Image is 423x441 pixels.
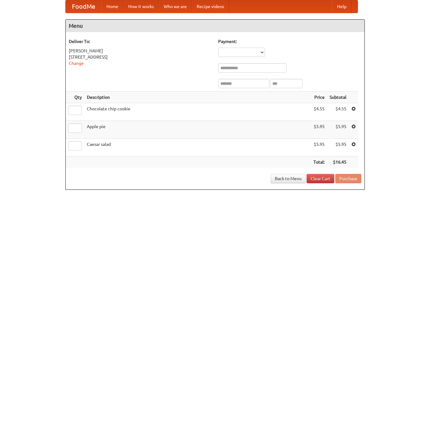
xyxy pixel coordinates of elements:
[311,103,327,121] td: $4.55
[84,103,311,121] td: Chocolate chip cookie
[307,174,334,183] a: Clear Cart
[327,156,349,168] th: $16.45
[327,103,349,121] td: $4.55
[84,92,311,103] th: Description
[327,92,349,103] th: Subtotal
[159,0,192,13] a: Who we are
[311,139,327,156] td: $5.95
[101,0,123,13] a: Home
[311,121,327,139] td: $5.95
[327,139,349,156] td: $5.95
[311,156,327,168] th: Total:
[69,38,212,45] h5: Deliver To:
[84,121,311,139] td: Apple pie
[69,48,212,54] div: [PERSON_NAME]
[69,54,212,60] div: [STREET_ADDRESS]
[66,20,364,32] h4: Menu
[332,0,351,13] a: Help
[311,92,327,103] th: Price
[327,121,349,139] td: $5.95
[192,0,229,13] a: Recipe videos
[84,139,311,156] td: Caesar salad
[66,0,101,13] a: FoodMe
[69,61,84,66] a: Change
[123,0,159,13] a: How it works
[218,38,361,45] h5: Payment:
[66,92,84,103] th: Qty
[271,174,306,183] a: Back to Menu
[335,174,361,183] button: Purchase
